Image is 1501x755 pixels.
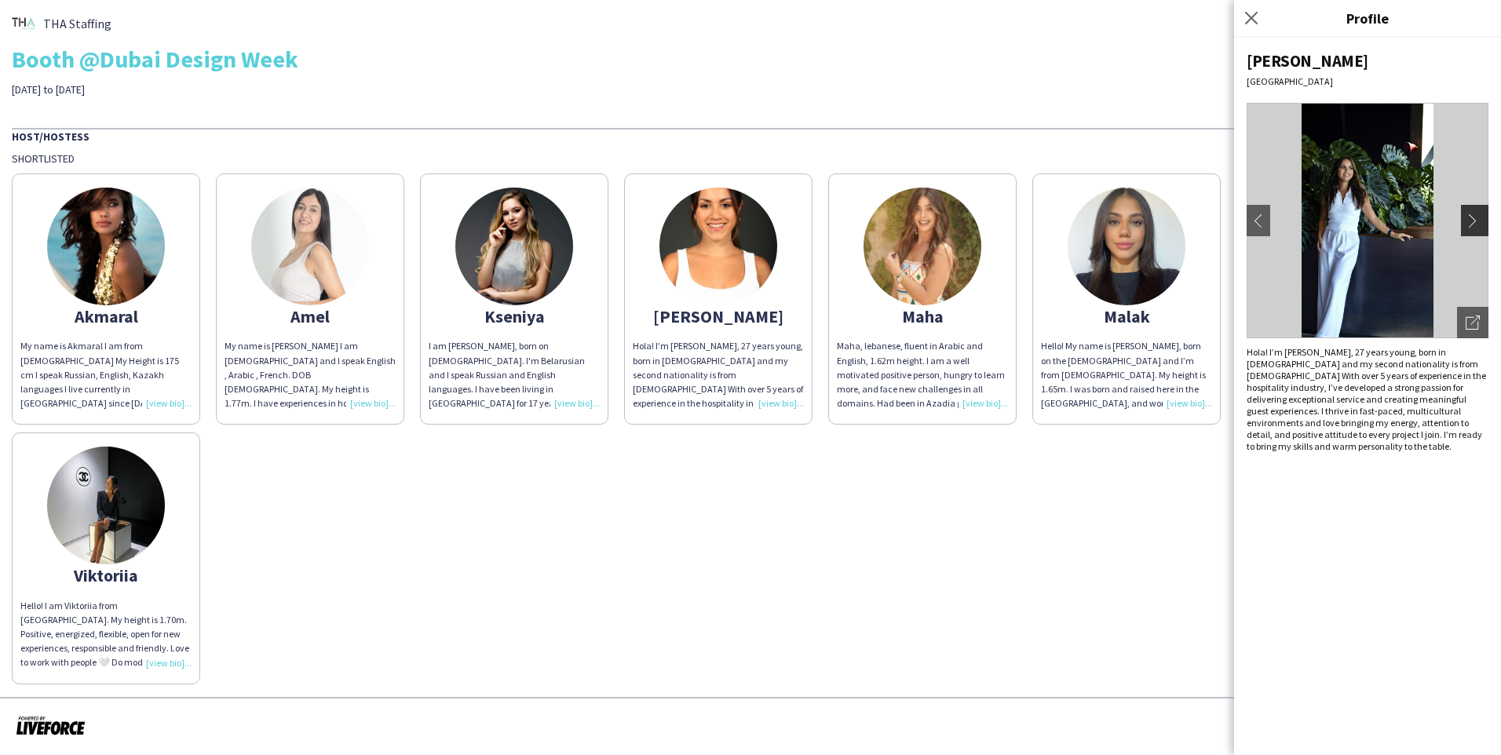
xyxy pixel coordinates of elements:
[1247,75,1488,87] div: [GEOGRAPHIC_DATA]
[47,188,165,305] img: thumb-5fa97999aec46.jpg
[429,309,600,323] div: Kseniya
[837,339,1008,410] div: Maha, lebanese, fluent in Arabic and English, 1.62m height. I am a well motivated positive person...
[1457,307,1488,338] div: Open photos pop-in
[633,339,804,410] div: Hola! I’m [PERSON_NAME], 27 years young, born in [DEMOGRAPHIC_DATA] and my second nationality is ...
[1247,103,1488,338] img: Crew avatar or photo
[659,188,777,305] img: thumb-6819b05f2c6c6.jpeg
[1041,339,1212,410] div: Hello! My name is [PERSON_NAME], born on the [DEMOGRAPHIC_DATA] and I’m from [DEMOGRAPHIC_DATA]. ...
[1234,8,1501,28] h3: Profile
[12,12,35,35] img: thumb-2158aaa9-845a-4f73-89b8-9cac973d109c.png
[12,128,1489,144] div: Host/Hostess
[16,714,86,736] img: Powered by Liveforce
[12,151,1489,166] div: Shortlisted
[225,309,396,323] div: Amel
[20,309,192,323] div: Akmaral
[429,340,594,423] span: I am [PERSON_NAME], born on [DEMOGRAPHIC_DATA]. I'm Belarusian and I speak Russian and English la...
[1247,346,1488,452] div: Hola! I’m [PERSON_NAME], 27 years young, born in [DEMOGRAPHIC_DATA] and my second nationality is ...
[20,339,192,410] div: My name is Akmaral I am from [DEMOGRAPHIC_DATA] My Height is 175 cm I speak Russian, English, Kaz...
[12,47,1489,71] div: Booth @Dubai Design Week
[225,339,396,410] div: My name is [PERSON_NAME] I am [DEMOGRAPHIC_DATA] and I speak English , Arabic , French. DOB [DEMO...
[20,599,192,670] div: Hello! I am Viktoriia from [GEOGRAPHIC_DATA]. My height is 1.70m. Positive, energized, flexible, ...
[455,188,573,305] img: thumb-6137c2e20776d.jpeg
[1247,50,1488,71] div: [PERSON_NAME]
[43,16,111,31] span: THA Staffing
[251,188,369,305] img: thumb-66b264d8949b5.jpeg
[1068,188,1185,305] img: thumb-670adb23170e3.jpeg
[837,309,1008,323] div: Maha
[864,188,981,305] img: thumb-67d73f9e1acf2.jpeg
[20,568,192,582] div: Viktoriia
[47,447,165,564] img: thumb-65e19974cbbe6.jpeg
[12,82,529,97] div: [DATE] to [DATE]
[633,309,804,323] div: [PERSON_NAME]
[1041,309,1212,323] div: Malak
